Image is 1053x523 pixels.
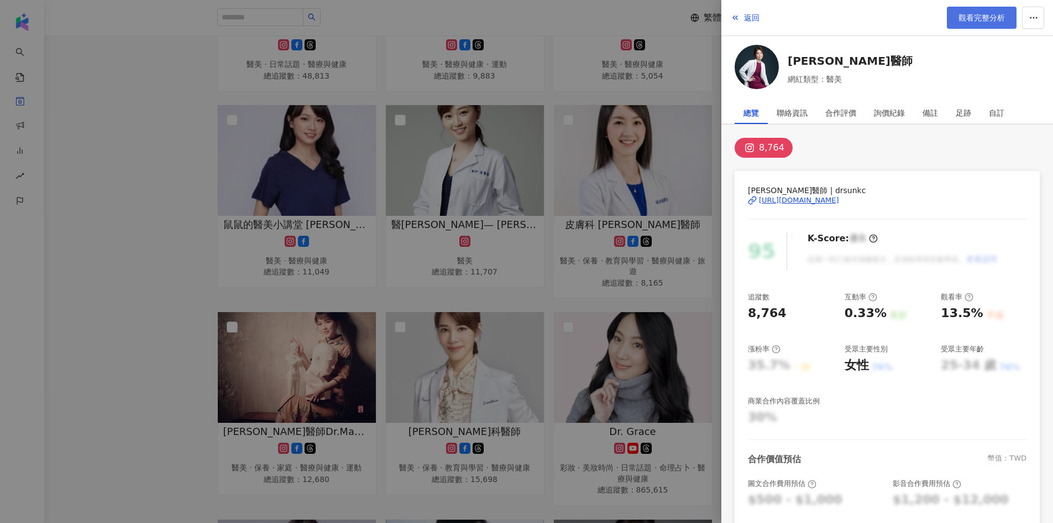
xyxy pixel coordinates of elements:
a: KOL Avatar [735,45,779,93]
a: 觀看完整分析 [947,7,1017,29]
div: 0.33% [845,305,887,322]
div: K-Score : [808,232,878,245]
div: 圖文合作費用預估 [748,479,816,489]
div: [URL][DOMAIN_NAME] [759,195,839,205]
div: 幣值：TWD [988,453,1026,465]
div: 足跡 [956,102,971,124]
div: 13.5% [941,305,983,322]
div: 觀看率 [941,292,973,302]
span: 網紅類型：醫美 [788,73,913,85]
img: KOL Avatar [735,45,779,89]
a: [PERSON_NAME]醫師 [788,53,913,69]
span: 觀看完整分析 [958,13,1005,22]
div: 女性 [845,357,869,374]
button: 8,764 [735,138,793,158]
div: 8,764 [748,305,787,322]
div: 聯絡資訊 [777,102,808,124]
div: 追蹤數 [748,292,769,302]
div: 漲粉率 [748,344,780,354]
div: 自訂 [989,102,1004,124]
a: [URL][DOMAIN_NAME] [748,195,1026,205]
div: 商業合作內容覆蓋比例 [748,396,820,406]
div: 受眾主要年齡 [941,344,984,354]
div: 總覽 [743,102,759,124]
div: 合作評價 [825,102,856,124]
div: 8,764 [759,140,784,156]
div: 詢價紀錄 [874,102,905,124]
span: 返回 [744,13,759,22]
button: 返回 [730,7,760,29]
div: 合作價值預估 [748,453,801,465]
div: 受眾主要性別 [845,344,888,354]
div: 影音合作費用預估 [893,479,961,489]
span: [PERSON_NAME]醫師 | drsunkc [748,184,1026,196]
div: 備註 [923,102,938,124]
div: 互動率 [845,292,877,302]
